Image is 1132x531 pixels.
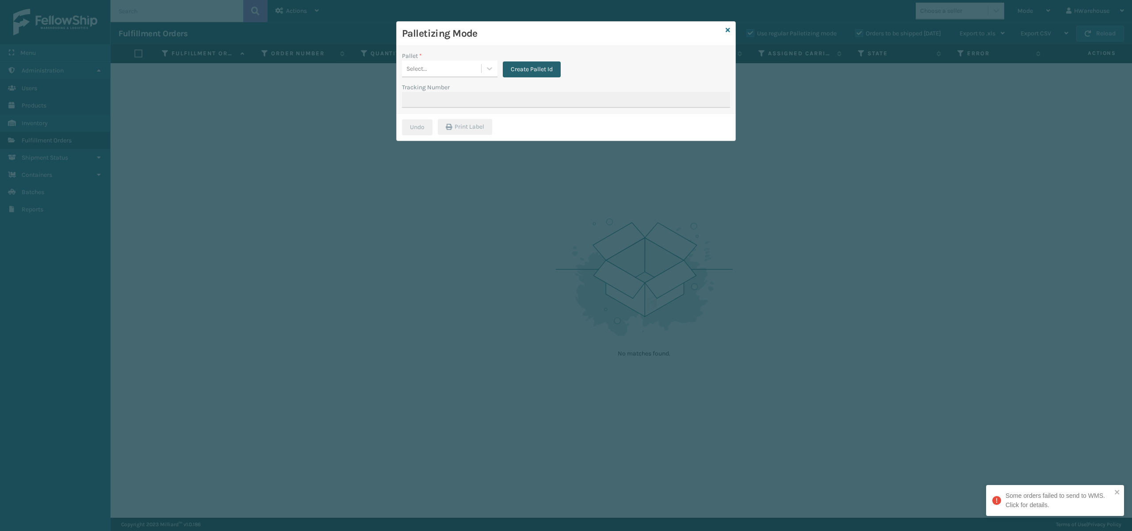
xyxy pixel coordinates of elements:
div: Select... [406,64,427,73]
button: close [1114,489,1121,497]
h3: Palletizing Mode [402,27,722,40]
label: Pallet [402,51,422,61]
button: Undo [402,119,432,135]
button: Print Label [438,119,492,135]
div: Some orders failed to send to WMS. Click for details. [1006,491,1112,510]
label: Tracking Number [402,83,450,92]
button: Create Pallet Id [503,61,561,77]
